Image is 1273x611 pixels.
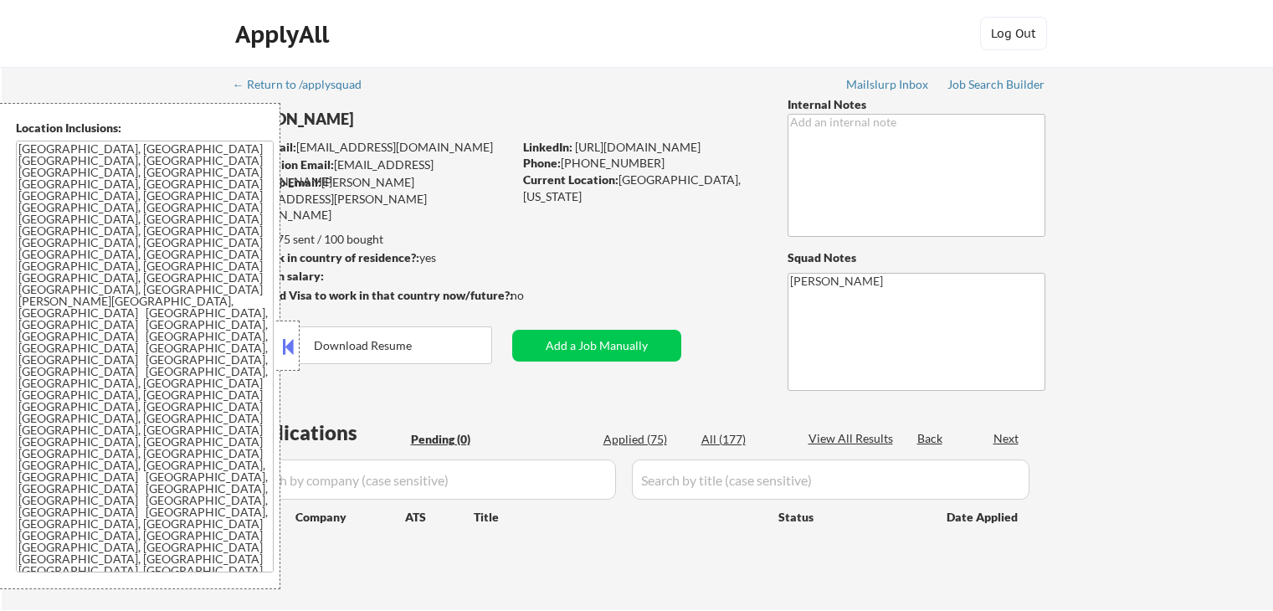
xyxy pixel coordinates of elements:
div: Mailslurp Inbox [846,79,930,90]
div: Internal Notes [788,96,1045,113]
div: Location Inclusions: [16,120,274,136]
div: ATS [405,509,474,526]
div: Company [295,509,405,526]
div: Status [778,501,922,531]
div: Pending (0) [411,431,495,448]
div: Next [993,430,1020,447]
strong: LinkedIn: [523,140,572,154]
a: Job Search Builder [947,78,1045,95]
div: [EMAIL_ADDRESS][DOMAIN_NAME] [235,139,512,156]
div: Squad Notes [788,249,1045,266]
input: Search by title (case sensitive) [632,460,1029,500]
div: [PHONE_NUMBER] [523,155,760,172]
div: 75 sent / 100 bought [234,231,512,248]
button: Add a Job Manually [512,330,681,362]
div: All (177) [701,431,785,448]
div: Job Search Builder [947,79,1045,90]
input: Search by company (case sensitive) [239,460,616,500]
strong: Will need Visa to work in that country now/future?: [234,288,513,302]
div: Back [917,430,944,447]
strong: Current Location: [523,172,619,187]
div: Applications [239,423,405,443]
div: ApplyAll [235,20,334,49]
div: [EMAIL_ADDRESS][DOMAIN_NAME] [235,157,512,189]
div: [PERSON_NAME][EMAIL_ADDRESS][PERSON_NAME][DOMAIN_NAME] [234,174,512,223]
strong: Can work in country of residence?: [234,250,419,264]
strong: Phone: [523,156,561,170]
div: View All Results [808,430,898,447]
a: [URL][DOMAIN_NAME] [575,140,701,154]
div: Title [474,509,762,526]
div: Date Applied [947,509,1020,526]
div: no [511,287,558,304]
a: Mailslurp Inbox [846,78,930,95]
div: Applied (75) [603,431,687,448]
div: yes [234,249,507,266]
div: [PERSON_NAME] [234,109,578,130]
div: ← Return to /applysquad [233,79,377,90]
div: [GEOGRAPHIC_DATA], [US_STATE] [523,172,760,204]
a: ← Return to /applysquad [233,78,377,95]
button: Log Out [980,17,1047,50]
button: Download Resume [234,326,492,364]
